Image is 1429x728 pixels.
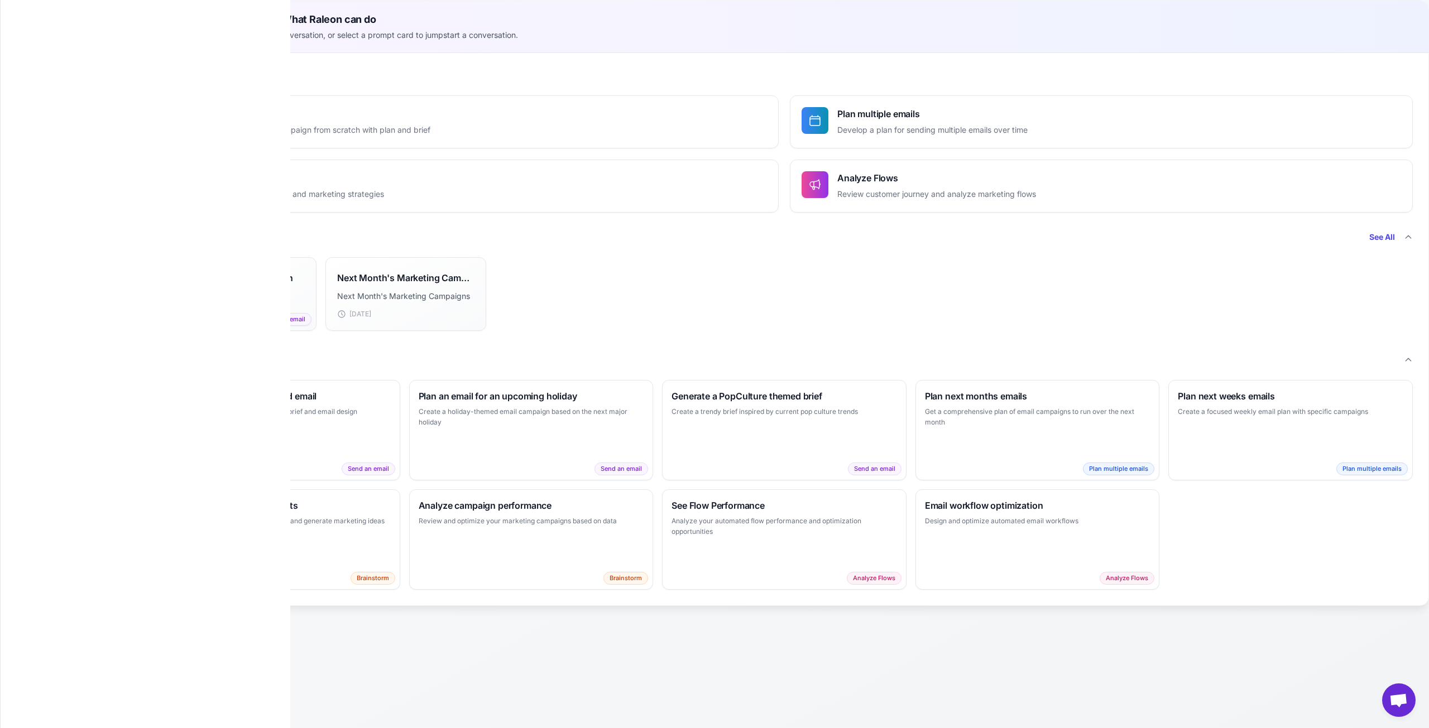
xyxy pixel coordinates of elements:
h3: Our Agents [156,69,1413,82]
p: Review customer journey and analyze marketing flows [837,188,1036,201]
button: Plan multiple emailsDevelop a plan for sending multiple emails over time [790,95,1413,148]
span: Send an email [342,462,395,475]
button: Analyze campaign performanceReview and optimize your marketing campaigns based on dataBrainstorm [409,489,654,590]
p: Analyze your automated flow performance and optimization opportunities [672,515,897,537]
div: [DATE] [337,309,474,319]
h3: Email workflow optimization [925,499,1150,512]
p: Review and optimize your marketing campaigns based on data [419,515,644,527]
h4: Analyze Flows [837,171,1036,185]
span: Send an email [594,462,648,475]
button: Email workflow optimizationDesign and optimize automated email workflowsAnalyze Flows [915,489,1160,590]
button: See Flow PerformanceAnalyze your automated flow performance and optimization opportunitiesAnalyze... [662,489,907,590]
p: Create a holiday-themed email campaign based on the next major holiday [419,406,644,428]
span: Brainstorm [351,572,395,585]
button: Plan next months emailsGet a comprehensive plan of email campaigns to run over the next monthPlan... [915,380,1160,480]
button: BrainstormGenerate creative ideas and marketing strategies [156,160,779,213]
p: Generate creative ideas and marketing strategies [203,188,384,201]
a: See All [1369,231,1395,243]
h3: Plan next weeks emails [1178,389,1403,403]
button: Generate a PopCulture themed briefCreate a trendy brief inspired by current pop culture trendsSen... [662,380,907,480]
span: Brainstorm [603,572,648,585]
p: Develop a plan for sending multiple emails over time [837,124,1028,137]
p: Choose an agent to begin a new conversation, or select a prompt card to jumpstart a conversation. [156,29,1413,41]
p: Create a trendy brief inspired by current pop culture trends [672,406,897,417]
h3: Plan an email for an upcoming holiday [419,389,644,403]
button: Send an emailCreate a new email campaign from scratch with plan and brief [156,95,779,148]
span: Analyze Flows [1100,572,1154,585]
h3: See Flow Performance [672,499,897,512]
h3: Next Month's Marketing Campaigns [337,271,474,285]
button: Plan next weeks emailsCreate a focused weekly email plan with specific campaignsPlan multiple emails [1168,380,1413,480]
h3: Generate a PopCulture themed brief [672,389,897,403]
p: Create a new email campaign from scratch with plan and brief [203,124,430,137]
span: Plan multiple emails [1083,462,1154,475]
p: Design and optimize automated email workflows [925,515,1150,527]
h3: Analyze campaign performance [419,499,644,512]
button: Plan an email for an upcoming holidayCreate a holiday-themed email campaign based on the next maj... [409,380,654,480]
span: Send an email [848,462,901,475]
p: Create a focused weekly email plan with specific campaigns [1178,406,1403,417]
h4: Plan multiple emails [837,107,1028,120]
div: Open chat [1382,683,1416,717]
h3: Plan next months emails [925,389,1150,403]
p: Next Month's Marketing Campaigns [337,290,474,302]
button: Analyze FlowsReview customer journey and analyze marketing flows [790,160,1413,213]
h4: Brainstorm [203,171,384,185]
h4: Send an email [203,107,430,120]
h2: Start Fresh or Explore What Raleon can do [156,12,1413,27]
span: Plan multiple emails [1336,462,1408,475]
span: Analyze Flows [847,572,901,585]
p: Get a comprehensive plan of email campaigns to run over the next month [925,406,1150,428]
